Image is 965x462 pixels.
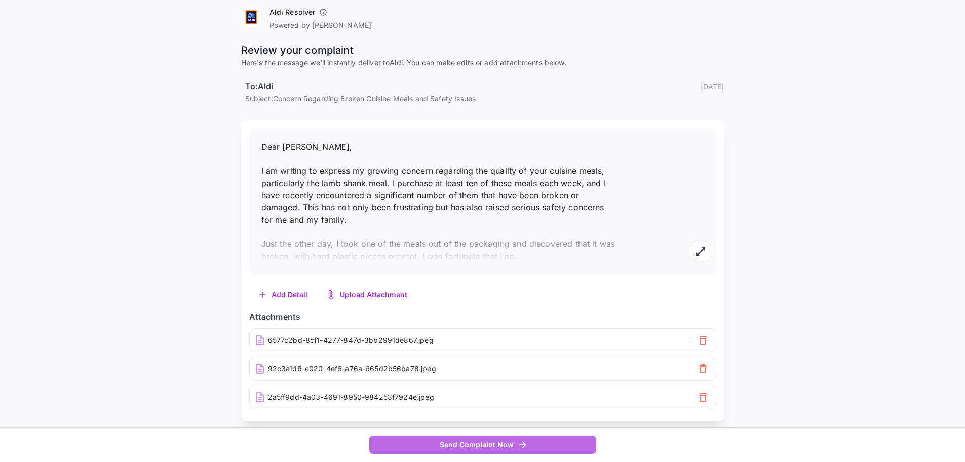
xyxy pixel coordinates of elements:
[318,285,417,305] button: Upload Attachment
[249,285,318,305] button: Add Detail
[269,20,372,30] p: Powered by [PERSON_NAME]
[261,141,615,261] span: Dear [PERSON_NAME], I am writing to express my growing concern regarding the quality of your cuis...
[245,93,724,104] p: Subject: Concern Regarding Broken Cuisine Meals and Safety Issues
[241,7,261,27] img: Aldi
[515,251,522,261] span: ...
[241,43,724,58] p: Review your complaint
[268,392,434,402] p: 2a5ff9dd-4a03-4691-8950-984253f7924e.jpeg
[701,81,724,92] p: [DATE]
[245,80,274,93] h6: To: Aldi
[269,7,316,17] h6: Aldi Resolver
[268,364,436,374] p: 92c3a1d6-e020-4ef6-a76a-665d2b56ba78.jpeg
[369,436,596,454] button: Send Complaint Now
[249,311,716,324] h6: Attachments
[268,335,434,345] p: 6577c2bd-8cf1-4277-847d-3bb2991de867.jpeg
[241,58,724,68] p: Here's the message we'll instantly deliver to Aldi . You can make edits or add attachments below.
